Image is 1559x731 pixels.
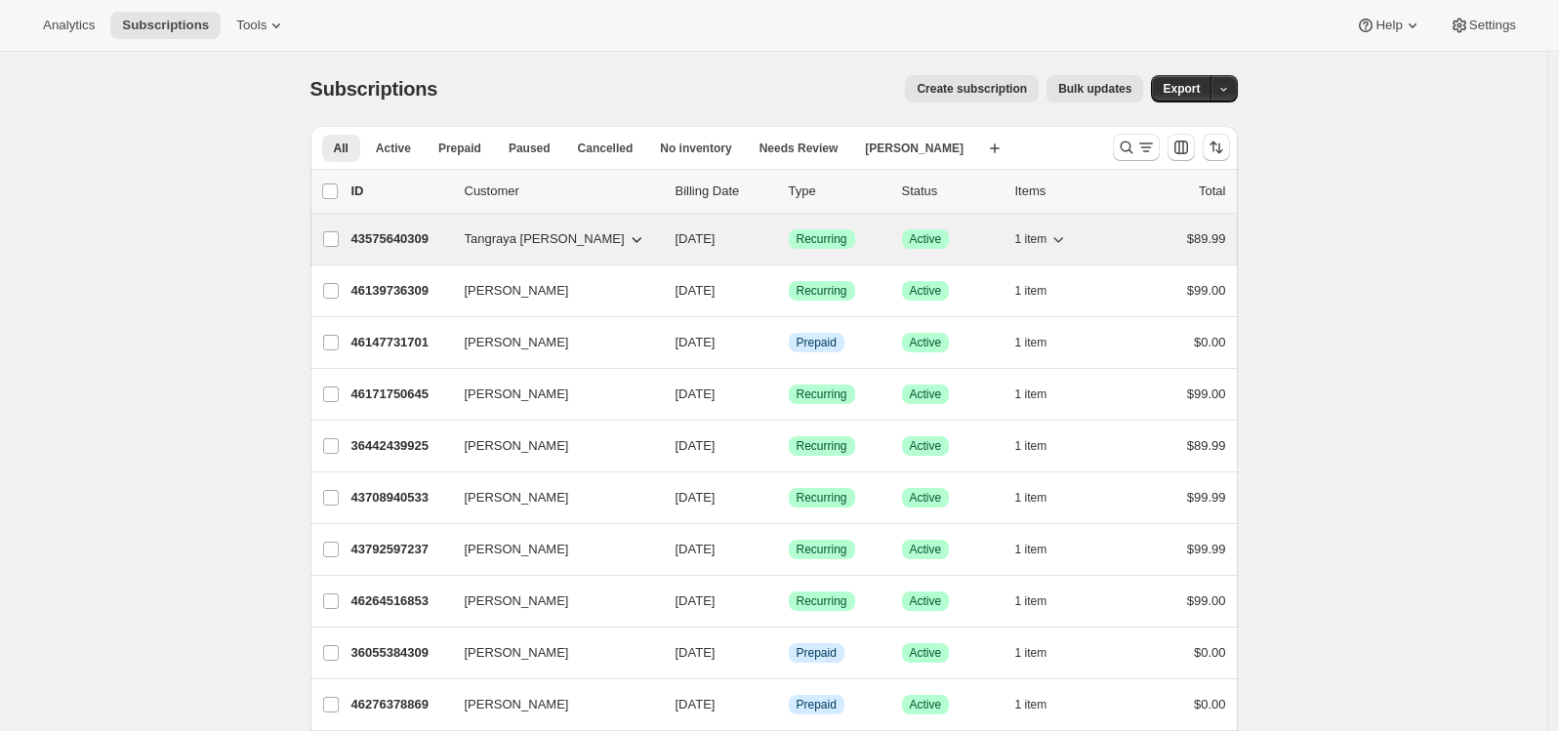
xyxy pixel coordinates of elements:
[797,335,837,350] span: Prepaid
[1015,542,1047,557] span: 1 item
[453,379,648,410] button: [PERSON_NAME]
[1194,645,1226,660] span: $0.00
[1058,81,1131,97] span: Bulk updates
[351,229,449,249] p: 43575640309
[1015,231,1047,247] span: 1 item
[376,141,411,156] span: Active
[660,141,731,156] span: No inventory
[122,18,209,33] span: Subscriptions
[1015,645,1047,661] span: 1 item
[676,335,716,349] span: [DATE]
[797,283,847,299] span: Recurring
[351,182,1226,201] div: IDCustomerBilling DateTypeStatusItemsTotal
[1187,438,1226,453] span: $89.99
[438,141,481,156] span: Prepaid
[910,490,942,506] span: Active
[351,488,449,508] p: 43708940533
[797,542,847,557] span: Recurring
[453,637,648,669] button: [PERSON_NAME]
[351,277,1226,305] div: 46139736309[PERSON_NAME][DATE]SuccessRecurringSuccessActive1 item$99.00
[236,18,267,33] span: Tools
[351,381,1226,408] div: 46171750645[PERSON_NAME][DATE]SuccessRecurringSuccessActive1 item$99.00
[1187,542,1226,556] span: $99.99
[351,385,449,404] p: 46171750645
[917,81,1027,97] span: Create subscription
[1046,75,1143,102] button: Bulk updates
[797,386,847,402] span: Recurring
[1187,386,1226,401] span: $99.00
[1015,484,1069,511] button: 1 item
[351,588,1226,615] div: 46264516853[PERSON_NAME][DATE]SuccessRecurringSuccessActive1 item$99.00
[797,490,847,506] span: Recurring
[910,438,942,454] span: Active
[1187,283,1226,298] span: $99.00
[465,591,569,611] span: [PERSON_NAME]
[1015,182,1113,201] div: Items
[351,182,449,201] p: ID
[910,283,942,299] span: Active
[676,438,716,453] span: [DATE]
[1015,432,1069,460] button: 1 item
[1015,691,1069,718] button: 1 item
[910,542,942,557] span: Active
[1163,81,1200,97] span: Export
[676,283,716,298] span: [DATE]
[1194,335,1226,349] span: $0.00
[910,697,942,712] span: Active
[31,12,106,39] button: Analytics
[351,639,1226,667] div: 36055384309[PERSON_NAME][DATE]InfoPrepaidSuccessActive1 item$0.00
[1469,18,1516,33] span: Settings
[351,484,1226,511] div: 43708940533[PERSON_NAME][DATE]SuccessRecurringSuccessActive1 item$99.99
[351,591,449,611] p: 46264516853
[1187,231,1226,246] span: $89.99
[351,225,1226,253] div: 43575640309Tangraya [PERSON_NAME][DATE]SuccessRecurringSuccessActive1 item$89.99
[1015,593,1047,609] span: 1 item
[465,540,569,559] span: [PERSON_NAME]
[1015,639,1069,667] button: 1 item
[465,695,569,714] span: [PERSON_NAME]
[43,18,95,33] span: Analytics
[453,430,648,462] button: [PERSON_NAME]
[453,223,648,255] button: Tangraya [PERSON_NAME]
[797,438,847,454] span: Recurring
[910,231,942,247] span: Active
[1015,225,1069,253] button: 1 item
[1194,697,1226,711] span: $0.00
[902,182,1000,201] p: Status
[676,386,716,401] span: [DATE]
[351,695,449,714] p: 46276378869
[453,482,648,513] button: [PERSON_NAME]
[351,536,1226,563] div: 43792597237[PERSON_NAME][DATE]SuccessRecurringSuccessActive1 item$99.99
[797,593,847,609] span: Recurring
[351,436,449,456] p: 36442439925
[465,643,569,663] span: [PERSON_NAME]
[910,386,942,402] span: Active
[1015,381,1069,408] button: 1 item
[351,329,1226,356] div: 46147731701[PERSON_NAME][DATE]InfoPrepaidSuccessActive1 item$0.00
[334,141,349,156] span: All
[465,488,569,508] span: [PERSON_NAME]
[1438,12,1528,39] button: Settings
[865,141,964,156] span: [PERSON_NAME]
[465,333,569,352] span: [PERSON_NAME]
[351,333,449,352] p: 46147731701
[453,534,648,565] button: [PERSON_NAME]
[351,281,449,301] p: 46139736309
[1187,490,1226,505] span: $99.99
[1015,536,1069,563] button: 1 item
[1015,277,1069,305] button: 1 item
[1015,329,1069,356] button: 1 item
[676,182,773,201] p: Billing Date
[465,281,569,301] span: [PERSON_NAME]
[1151,75,1211,102] button: Export
[110,12,221,39] button: Subscriptions
[789,182,886,201] div: Type
[1113,134,1160,161] button: Search and filter results
[759,141,839,156] span: Needs Review
[1375,18,1402,33] span: Help
[453,327,648,358] button: [PERSON_NAME]
[797,645,837,661] span: Prepaid
[676,542,716,556] span: [DATE]
[310,78,438,100] span: Subscriptions
[910,645,942,661] span: Active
